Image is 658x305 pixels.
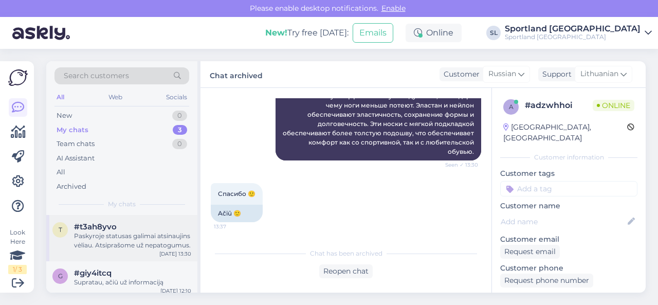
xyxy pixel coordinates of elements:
[500,234,637,245] p: Customer email
[164,91,189,104] div: Socials
[159,250,191,258] div: [DATE] 13:30
[500,274,593,288] div: Request phone number
[265,27,349,39] div: Try free [DATE]:
[500,263,637,274] p: Customer phone
[74,231,191,250] div: Paskyroje statusas galimai atsinaujins vėliau. Atsiprašome už nepatogumus.
[8,69,28,86] img: Askly Logo
[64,70,129,81] span: Search customers
[57,182,86,192] div: Archived
[214,223,252,230] span: 13:37
[57,125,88,135] div: My chats
[500,168,637,179] p: Customer tags
[500,292,637,302] p: Visited pages
[57,153,95,164] div: AI Assistant
[500,181,637,196] input: Add a tag
[319,264,373,278] div: Reopen chat
[58,272,63,280] span: g
[500,245,560,259] div: Request email
[8,265,27,274] div: 1 / 3
[74,268,112,278] span: #giy4itcq
[57,167,65,177] div: All
[276,50,481,160] div: Тренировочные носки Nike Everyday Plus Cushioned Ankle Socks идеально подходят для повседневной н...
[538,69,572,80] div: Support
[57,111,72,121] div: New
[440,69,480,80] div: Customer
[505,25,652,41] a: Sportland [GEOGRAPHIC_DATA]Sportland [GEOGRAPHIC_DATA]
[509,103,514,111] span: a
[59,226,62,234] span: t
[505,33,641,41] div: Sportland [GEOGRAPHIC_DATA]
[580,68,618,80] span: Lithuanian
[353,23,393,43] button: Emails
[440,161,478,169] span: Seen ✓ 13:30
[265,28,287,38] b: New!
[57,139,95,149] div: Team chats
[108,200,136,209] span: My chats
[172,111,187,121] div: 0
[218,190,255,198] span: Спасибо 🙂
[54,91,66,104] div: All
[173,125,187,135] div: 3
[8,228,27,274] div: Look Here
[503,122,627,143] div: [GEOGRAPHIC_DATA], [GEOGRAPHIC_DATA]
[378,4,409,13] span: Enable
[74,278,191,287] div: Supratau, ačiū už informaciją
[310,249,382,258] span: Chat has been archived
[210,67,263,81] label: Chat archived
[501,216,626,227] input: Add name
[486,26,501,40] div: SL
[74,222,117,231] span: #t3ah8yvo
[593,100,634,111] span: Online
[172,139,187,149] div: 0
[525,99,593,112] div: # adzwhhoi
[500,201,637,211] p: Customer name
[106,91,124,104] div: Web
[211,205,263,222] div: Ačiū 🙂
[500,153,637,162] div: Customer information
[488,68,516,80] span: Russian
[505,25,641,33] div: Sportland [GEOGRAPHIC_DATA]
[406,24,462,42] div: Online
[160,287,191,295] div: [DATE] 12:10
